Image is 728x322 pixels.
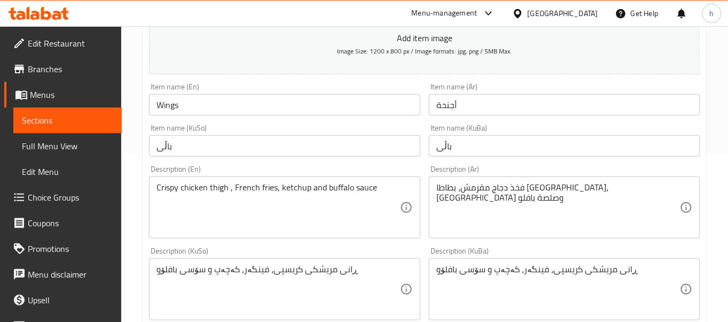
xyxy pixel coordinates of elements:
[22,140,113,152] span: Full Menu View
[166,32,684,44] p: Add item image
[4,56,122,82] a: Branches
[28,217,113,229] span: Coupons
[22,114,113,127] span: Sections
[4,262,122,287] a: Menu disclaimer
[28,242,113,255] span: Promotions
[28,294,113,306] span: Upsell
[28,37,113,50] span: Edit Restaurant
[156,182,400,233] textarea: Crispy chicken thigh , French fries, ketchup and buffalo sauce
[4,210,122,236] a: Coupons
[13,108,122,133] a: Sections
[13,159,122,185] a: Edit Menu
[436,182,680,233] textarea: فخذ دجاج مقرمش، بطاطا [GEOGRAPHIC_DATA]، [GEOGRAPHIC_DATA] وصلصة بافلو
[4,30,122,56] a: Edit Restaurant
[338,45,512,57] span: Image Size: 1200 x 800 px / Image formats: jpg, png / 5MB Max.
[28,268,113,281] span: Menu disclaimer
[149,94,420,116] input: Enter name En
[22,165,113,178] span: Edit Menu
[156,264,400,315] textarea: ڕانی مریشکی کریسپی، فینگەر، کەچەپ و سۆسی بافلۆو
[28,191,113,204] span: Choice Groups
[30,88,113,101] span: Menus
[429,135,700,157] input: Enter name KuBa
[149,135,420,157] input: Enter name KuSo
[4,185,122,210] a: Choice Groups
[429,94,700,116] input: Enter name Ar
[4,236,122,262] a: Promotions
[412,7,477,20] div: Menu-management
[4,287,122,313] a: Upsell
[13,133,122,159] a: Full Menu View
[4,82,122,108] a: Menus
[436,264,680,315] textarea: ڕانی مریشکی کریسپی، فینگەر، کەچەپ و سۆسی بافلۆو
[710,7,714,19] span: h
[528,7,598,19] div: [GEOGRAPHIC_DATA]
[28,63,113,75] span: Branches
